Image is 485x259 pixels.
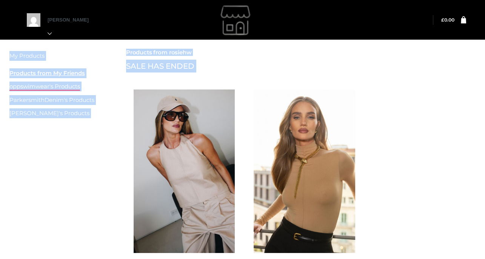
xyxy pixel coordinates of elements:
u: Products from My Friends [9,69,85,77]
bdi: 0.00 [441,17,454,23]
a: oppswimwear's Products [9,83,80,90]
a: [PERSON_NAME]'s Products [9,109,89,117]
h2: Products from rosiehw [126,49,476,56]
a: My Products [9,52,45,59]
div: SALE HAS ENDED [126,60,476,72]
a: £0.00 [441,17,454,23]
img: rosiehw [180,1,293,39]
a: ParkersmithDenim's Products [9,96,94,103]
span: £ [441,17,444,23]
a: [PERSON_NAME] [48,17,97,36]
